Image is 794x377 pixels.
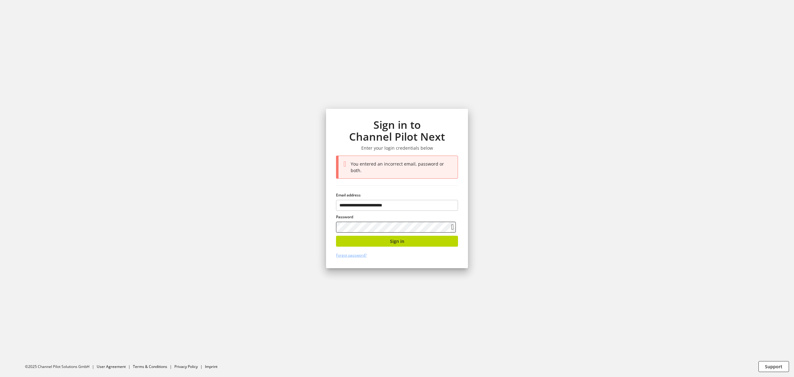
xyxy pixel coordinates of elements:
span: Support [765,363,782,370]
li: ©2025 Channel Pilot Solutions GmbH [25,364,97,370]
button: Sign in [336,236,458,247]
span: Password [336,214,353,220]
span: Email address [336,192,361,198]
a: Terms & Conditions [133,364,167,369]
div: You entered an incorrect email, password or both. [351,161,455,174]
a: Imprint [205,364,217,369]
button: Support [758,361,789,372]
h3: Enter your login credentials below [336,145,458,151]
a: Forgot password? [336,253,367,258]
span: Sign in [390,238,404,244]
a: Privacy Policy [174,364,198,369]
h1: Sign in to Channel Pilot Next [336,119,458,143]
a: User Agreement [97,364,126,369]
